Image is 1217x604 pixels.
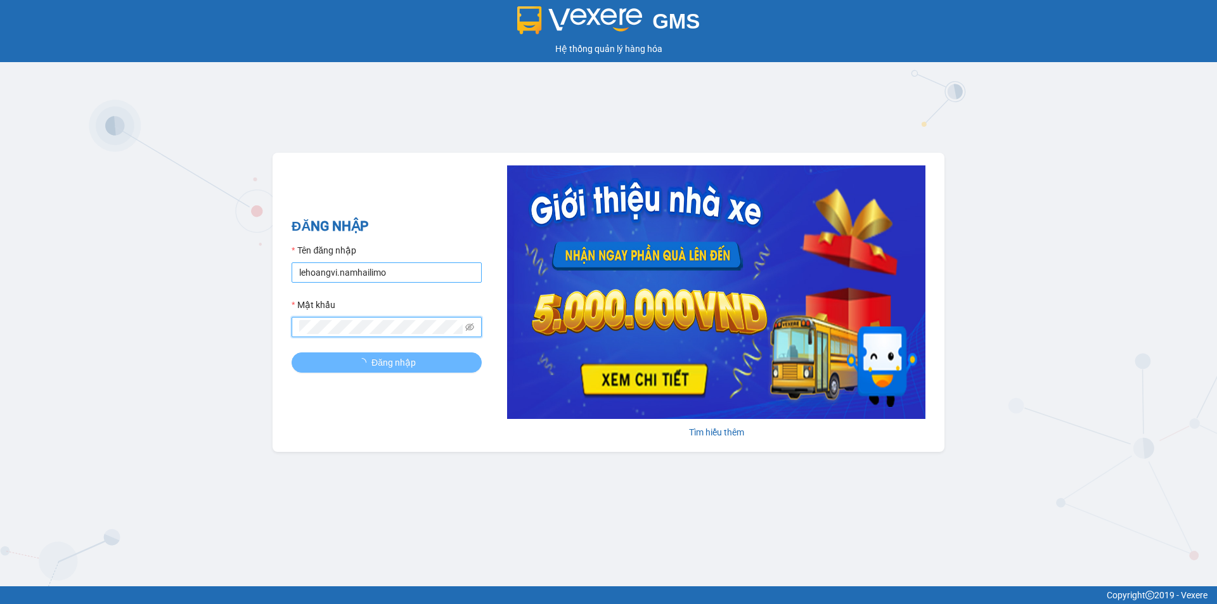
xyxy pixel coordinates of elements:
[371,356,416,369] span: Đăng nhập
[299,320,463,334] input: Mật khẩu
[292,216,482,237] h2: ĐĂNG NHẬP
[292,352,482,373] button: Đăng nhập
[3,42,1214,56] div: Hệ thống quản lý hàng hóa
[10,588,1207,602] div: Copyright 2019 - Vexere
[507,425,925,439] div: Tìm hiểu thêm
[517,19,700,29] a: GMS
[292,262,482,283] input: Tên đăng nhập
[517,6,643,34] img: logo 2
[465,323,474,331] span: eye-invisible
[292,243,356,257] label: Tên đăng nhập
[652,10,700,33] span: GMS
[357,358,371,367] span: loading
[292,298,335,312] label: Mật khẩu
[507,165,925,419] img: banner-0
[1145,591,1154,600] span: copyright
